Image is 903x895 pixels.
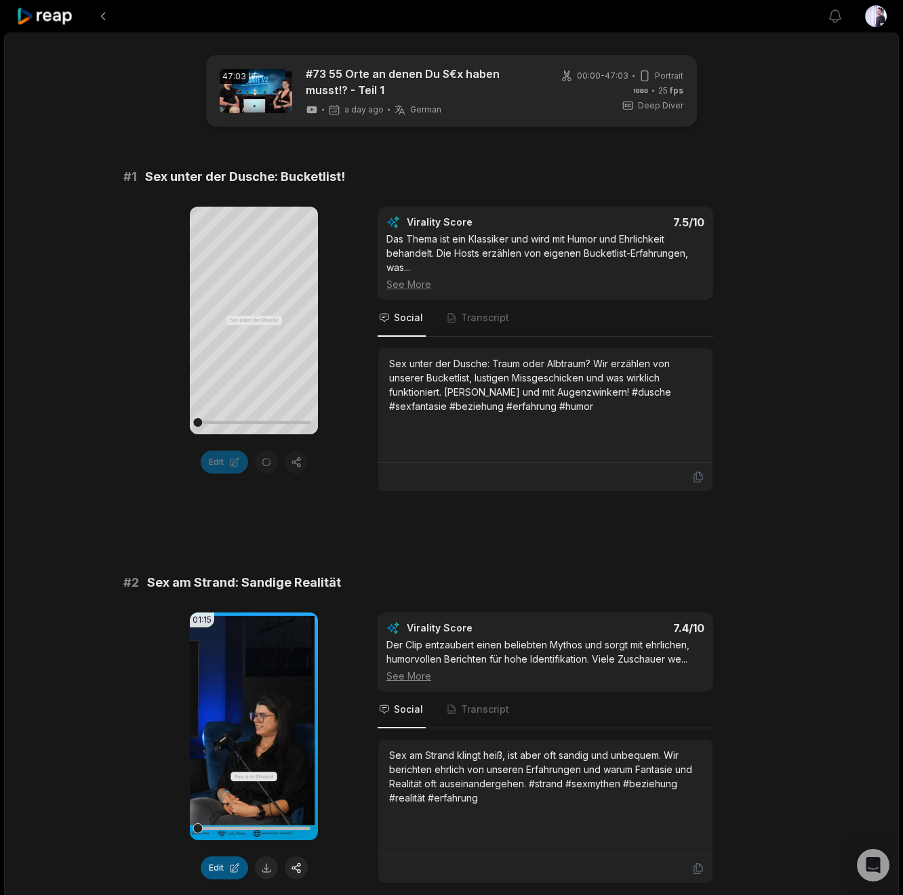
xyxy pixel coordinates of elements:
[461,311,509,325] span: Transcript
[577,70,628,82] span: 00:00 - 47:03
[147,573,341,592] span: Sex am Strand: Sandige Realität
[670,85,683,96] span: fps
[386,638,704,683] div: Der Clip entzaubert einen beliebten Mythos und sorgt mit ehrlichen, humorvollen Berichten für hoh...
[389,748,702,805] div: Sex am Strand klingt heiß, ist aber oft sandig und unbequem. Wir berichten ehrlich von unseren Er...
[559,621,705,635] div: 7.4 /10
[407,621,553,635] div: Virality Score
[655,70,683,82] span: Portrait
[201,451,248,474] button: Edit
[123,167,137,186] span: # 1
[123,573,139,592] span: # 2
[386,232,704,291] div: Das Thema ist ein Klassiker und wird mit Humor und Ehrlichkeit behandelt. Die Hosts erzählen von ...
[559,215,705,229] div: 7.5 /10
[145,167,345,186] span: Sex unter der Dusche: Bucketlist!
[658,85,683,97] span: 25
[306,66,540,98] a: #73 55 Orte an denen Du S€x haben musst!? - Teil 1
[410,104,441,115] span: German
[857,849,889,881] div: Open Intercom Messenger
[386,669,704,683] div: See More
[344,104,384,115] span: a day ago
[389,356,702,413] div: Sex unter der Dusche: Traum oder Albtraum? Wir erzählen von unserer Bucketlist, lustigen Missgesc...
[378,300,713,337] nav: Tabs
[190,612,318,840] video: Your browser does not support mp4 format.
[201,856,248,879] button: Edit
[394,311,423,325] span: Social
[638,100,683,112] span: Deep Diver
[378,692,713,728] nav: Tabs
[394,703,423,716] span: Social
[386,277,704,291] div: See More
[407,215,553,229] div: Virality Score
[461,703,509,716] span: Transcript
